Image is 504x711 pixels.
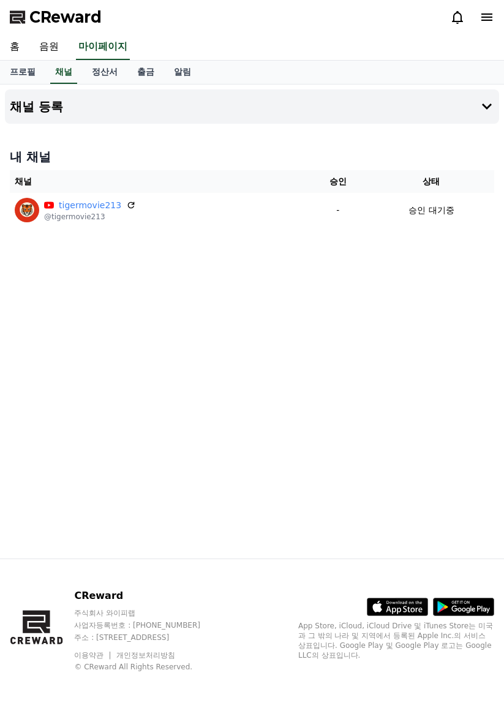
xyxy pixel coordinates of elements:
[59,199,121,212] a: tigermovie213
[10,7,102,27] a: CReward
[74,662,224,672] p: © CReward All Rights Reserved.
[74,633,224,642] p: 주소 : [STREET_ADDRESS]
[10,148,494,165] h4: 내 채널
[29,34,69,60] a: 음원
[10,100,63,113] h4: 채널 등록
[74,620,224,630] p: 사업자등록번호 : [PHONE_NUMBER]
[369,170,494,193] th: 상태
[10,170,307,193] th: 채널
[298,621,494,660] p: App Store, iCloud, iCloud Drive 및 iTunes Store는 미국과 그 밖의 나라 및 지역에서 등록된 Apple Inc.의 서비스 상표입니다. Goo...
[164,61,201,84] a: 알림
[74,608,224,618] p: 주식회사 와이피랩
[307,170,369,193] th: 승인
[44,212,136,222] p: @tigermovie213
[408,204,454,217] p: 승인 대기중
[312,204,364,217] p: -
[74,589,224,603] p: CReward
[50,61,77,84] a: 채널
[74,651,113,660] a: 이용약관
[76,34,130,60] a: 마이페이지
[5,89,499,124] button: 채널 등록
[82,61,127,84] a: 정산서
[29,7,102,27] span: CReward
[127,61,164,84] a: 출금
[15,198,39,222] img: tigermovie213
[116,651,175,660] a: 개인정보처리방침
